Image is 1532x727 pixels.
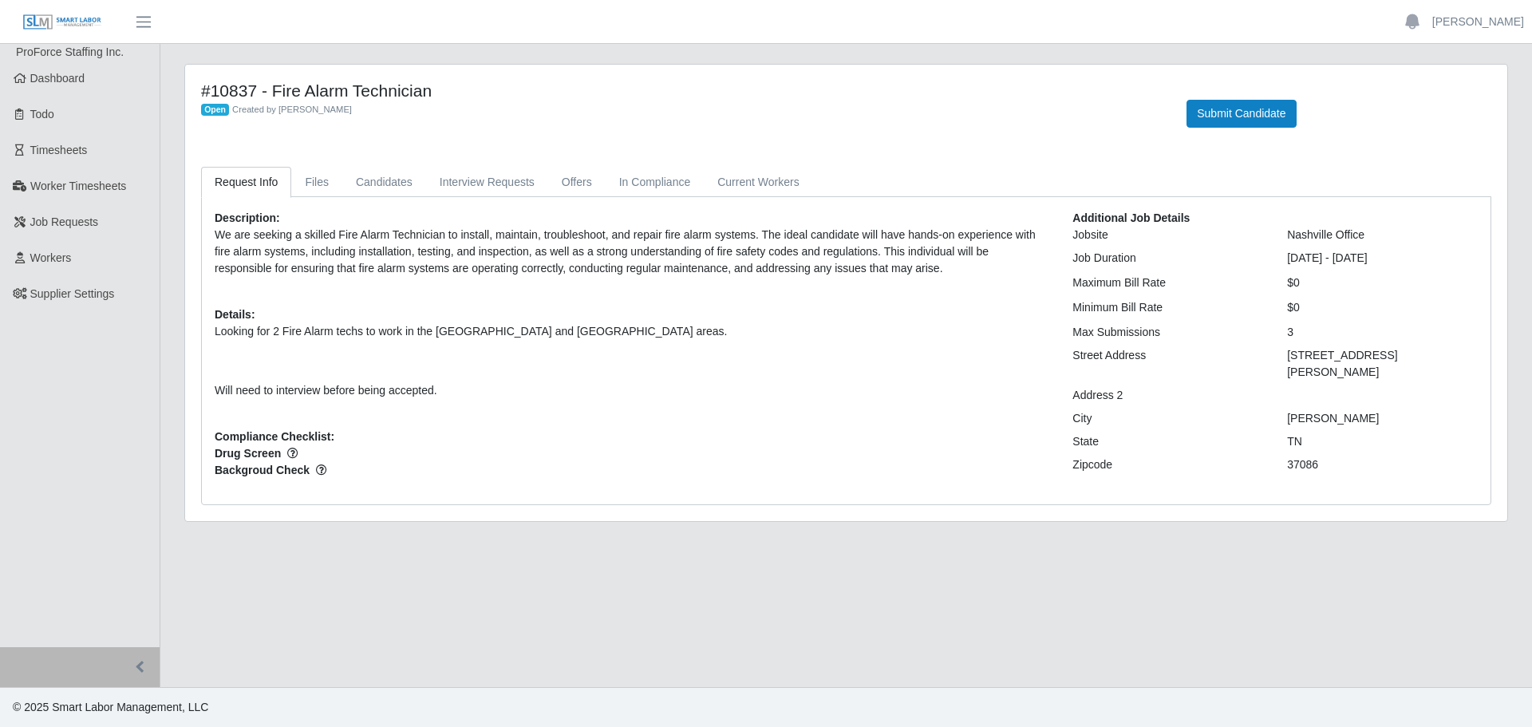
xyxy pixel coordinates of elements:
[1060,347,1275,381] div: Street Address
[215,211,280,224] b: Description:
[1060,250,1275,267] div: Job Duration
[215,227,1048,277] p: We are seeking a skilled Fire Alarm Technician to install, maintain, troubleshoot, and repair fir...
[606,167,705,198] a: In Compliance
[342,167,426,198] a: Candidates
[1432,14,1524,30] a: [PERSON_NAME]
[201,167,291,198] a: Request Info
[1060,299,1275,316] div: Minimum Bill Rate
[215,445,1048,462] span: Drug Screen
[1275,299,1490,316] div: $0
[13,701,208,713] span: © 2025 Smart Labor Management, LLC
[1275,456,1490,473] div: 37086
[1060,324,1275,341] div: Max Submissions
[1275,250,1490,267] div: [DATE] - [DATE]
[548,167,606,198] a: Offers
[1275,227,1490,243] div: Nashville Office
[704,167,812,198] a: Current Workers
[30,72,85,85] span: Dashboard
[215,382,1048,399] p: Will need to interview before being accepted.
[1275,324,1490,341] div: 3
[1275,410,1490,427] div: [PERSON_NAME]
[30,180,126,192] span: Worker Timesheets
[215,323,1048,340] p: Looking for 2 Fire Alarm techs to work in the [GEOGRAPHIC_DATA] and [GEOGRAPHIC_DATA] areas.
[30,108,54,121] span: Todo
[1187,100,1296,128] button: Submit Candidate
[1275,275,1490,291] div: $0
[201,104,229,117] span: Open
[1072,211,1190,224] b: Additional Job Details
[1275,433,1490,450] div: TN
[30,144,88,156] span: Timesheets
[426,167,548,198] a: Interview Requests
[16,45,124,58] span: ProForce Staffing Inc.
[1275,347,1490,381] div: [STREET_ADDRESS][PERSON_NAME]
[232,105,352,114] span: Created by [PERSON_NAME]
[1060,433,1275,450] div: State
[1060,227,1275,243] div: Jobsite
[30,251,72,264] span: Workers
[215,430,334,443] b: Compliance Checklist:
[1060,410,1275,427] div: City
[30,215,99,228] span: Job Requests
[291,167,342,198] a: Files
[30,287,115,300] span: Supplier Settings
[201,81,1163,101] h4: #10837 - Fire Alarm Technician
[1060,387,1275,404] div: Address 2
[215,462,1048,479] span: Backgroud Check
[22,14,102,31] img: SLM Logo
[1060,456,1275,473] div: Zipcode
[1060,275,1275,291] div: Maximum Bill Rate
[215,308,255,321] b: Details:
